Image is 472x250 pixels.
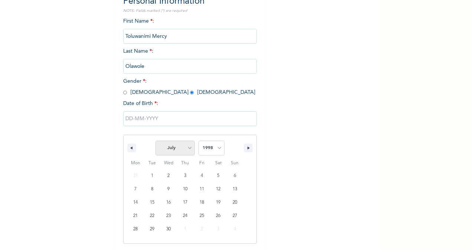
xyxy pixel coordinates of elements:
[226,182,243,196] button: 13
[226,209,243,223] button: 27
[123,100,158,108] span: Date of Birth :
[160,157,177,169] span: Wed
[193,169,210,182] button: 4
[210,169,227,182] button: 5
[216,209,220,223] span: 26
[144,223,161,236] button: 29
[233,209,237,223] span: 27
[123,111,257,126] input: DD-MM-YYYY
[160,169,177,182] button: 2
[200,209,204,223] span: 25
[183,182,187,196] span: 10
[150,223,154,236] span: 29
[123,8,257,14] p: NOTE: Fields marked (*) are required
[166,223,171,236] span: 30
[226,169,243,182] button: 6
[133,196,138,209] span: 14
[226,196,243,209] button: 20
[151,169,153,182] span: 1
[144,157,161,169] span: Tue
[177,169,194,182] button: 3
[210,182,227,196] button: 12
[166,209,171,223] span: 23
[167,182,170,196] span: 9
[210,209,227,223] button: 26
[123,79,255,95] span: Gender : [DEMOGRAPHIC_DATA] [DEMOGRAPHIC_DATA]
[144,196,161,209] button: 15
[160,209,177,223] button: 23
[160,182,177,196] button: 9
[183,196,187,209] span: 17
[144,209,161,223] button: 22
[150,196,154,209] span: 15
[160,223,177,236] button: 30
[134,182,137,196] span: 7
[177,196,194,209] button: 17
[150,209,154,223] span: 22
[216,182,220,196] span: 12
[193,196,210,209] button: 18
[233,196,237,209] span: 20
[216,196,220,209] span: 19
[234,169,236,182] span: 6
[144,169,161,182] button: 1
[123,19,257,39] span: First Name :
[210,157,227,169] span: Sat
[123,49,257,69] span: Last Name :
[217,169,219,182] span: 5
[184,169,186,182] span: 3
[127,182,144,196] button: 7
[200,182,204,196] span: 11
[177,157,194,169] span: Thu
[201,169,203,182] span: 4
[166,196,171,209] span: 16
[160,196,177,209] button: 16
[127,196,144,209] button: 14
[167,169,170,182] span: 2
[133,209,138,223] span: 21
[210,196,227,209] button: 19
[133,223,138,236] span: 28
[127,209,144,223] button: 21
[200,196,204,209] span: 18
[193,157,210,169] span: Fri
[193,209,210,223] button: 25
[193,182,210,196] button: 11
[144,182,161,196] button: 8
[177,209,194,223] button: 24
[123,29,257,44] input: Enter your first name
[127,157,144,169] span: Mon
[226,157,243,169] span: Sun
[183,209,187,223] span: 24
[127,223,144,236] button: 28
[233,182,237,196] span: 13
[151,182,153,196] span: 8
[177,182,194,196] button: 10
[123,59,257,74] input: Enter your last name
